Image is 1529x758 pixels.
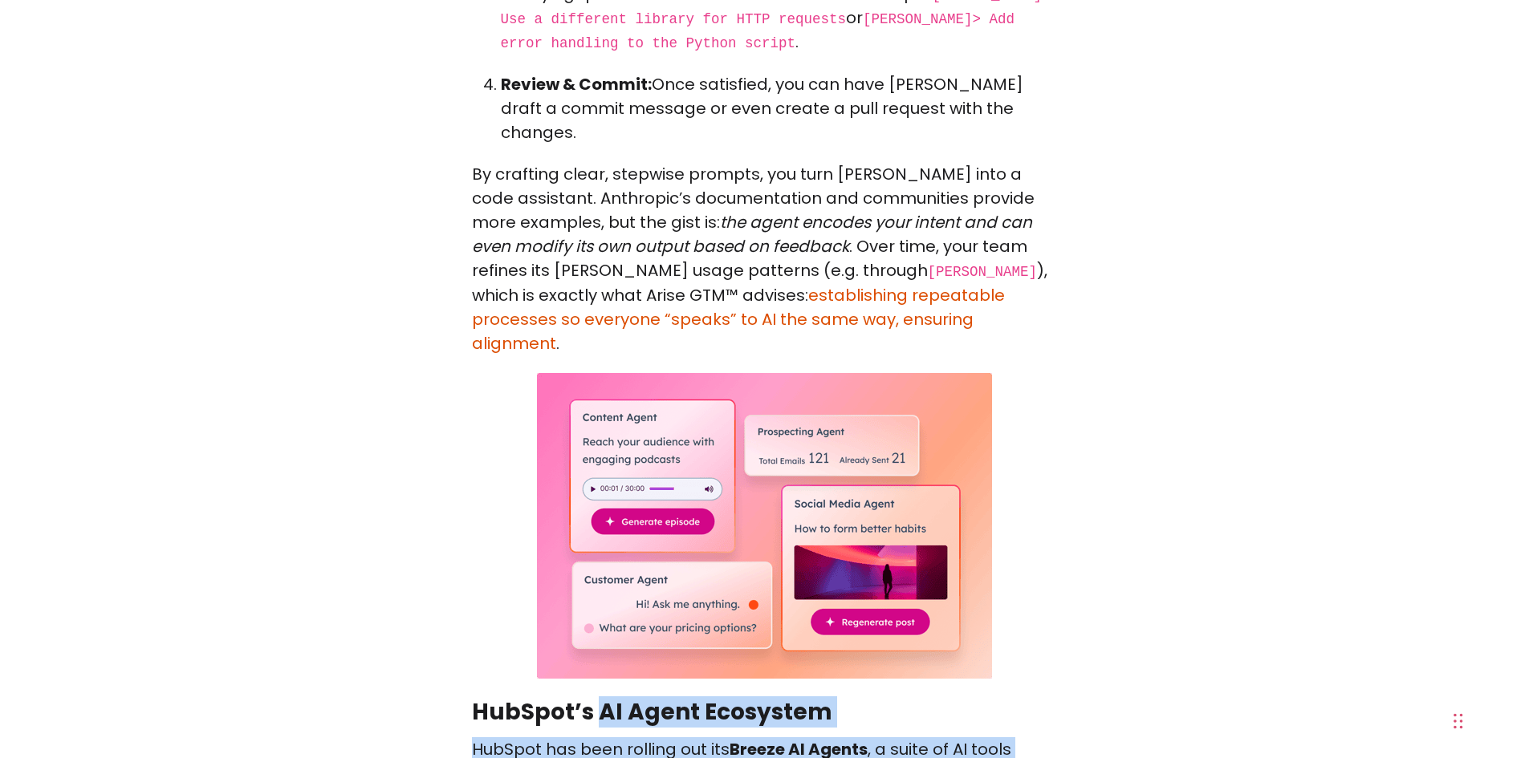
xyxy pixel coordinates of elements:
em: the agent encodes your intent and can even modify its own output based on feedback [472,211,1032,257]
h2: HubSpot’s AI Agent Ecosystem [472,697,1058,728]
strong: Review & Commit: [501,73,652,95]
img: breeze-agent-en@2x [537,373,992,679]
iframe: Chat Widget [1169,557,1529,758]
div: Drag [1454,697,1463,745]
a: establishing repeatable processes so everyone “speaks” to AI the same way, ensuring alignment [472,284,1005,355]
p: Once satisfied, you can have [PERSON_NAME] draft a commit message or even create a pull request w... [501,72,1058,144]
p: By crafting clear, stepwise prompts, you turn [PERSON_NAME] into a code assistant. Anthropic’s do... [472,162,1058,355]
code: [PERSON_NAME] [928,264,1038,280]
